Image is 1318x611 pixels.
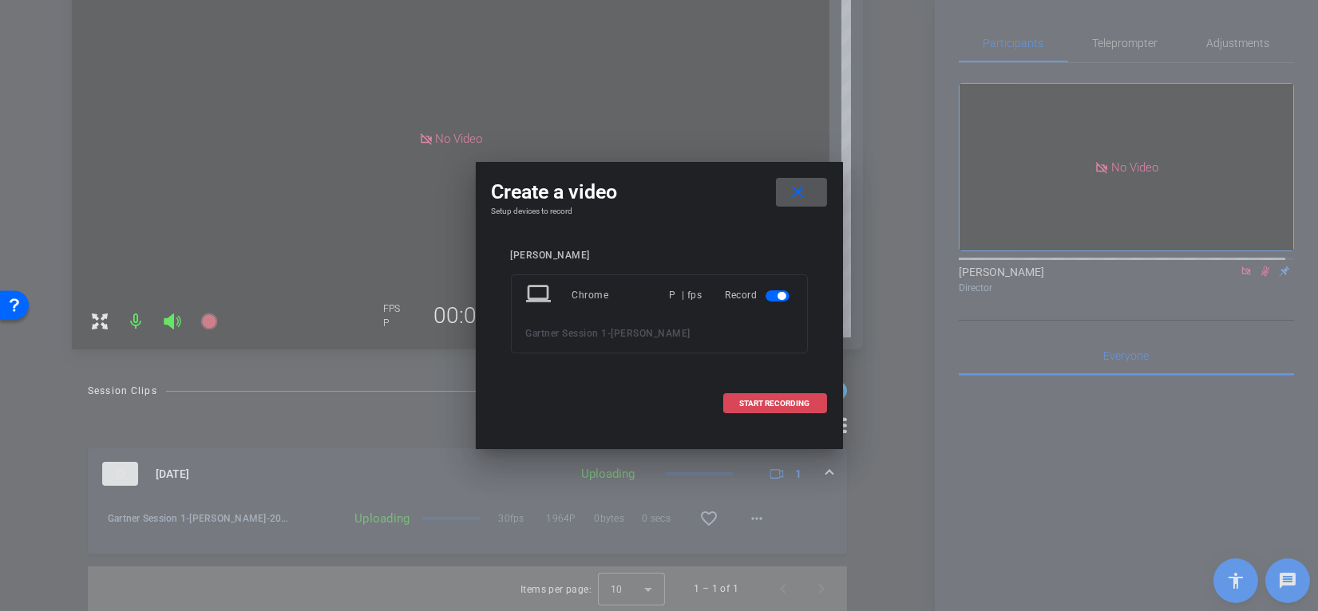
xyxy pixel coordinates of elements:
[526,328,608,339] span: Gartner Session 1
[740,400,810,408] span: START RECORDING
[511,250,808,262] div: [PERSON_NAME]
[612,328,691,339] span: [PERSON_NAME]
[723,393,827,413] button: START RECORDING
[670,281,703,309] div: P | fps
[492,207,827,216] h4: Setup devices to record
[526,281,555,309] mat-icon: laptop
[788,183,808,203] mat-icon: close
[572,281,670,309] div: Chrome
[726,281,793,309] div: Record
[492,178,827,207] div: Create a video
[608,328,612,339] span: -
